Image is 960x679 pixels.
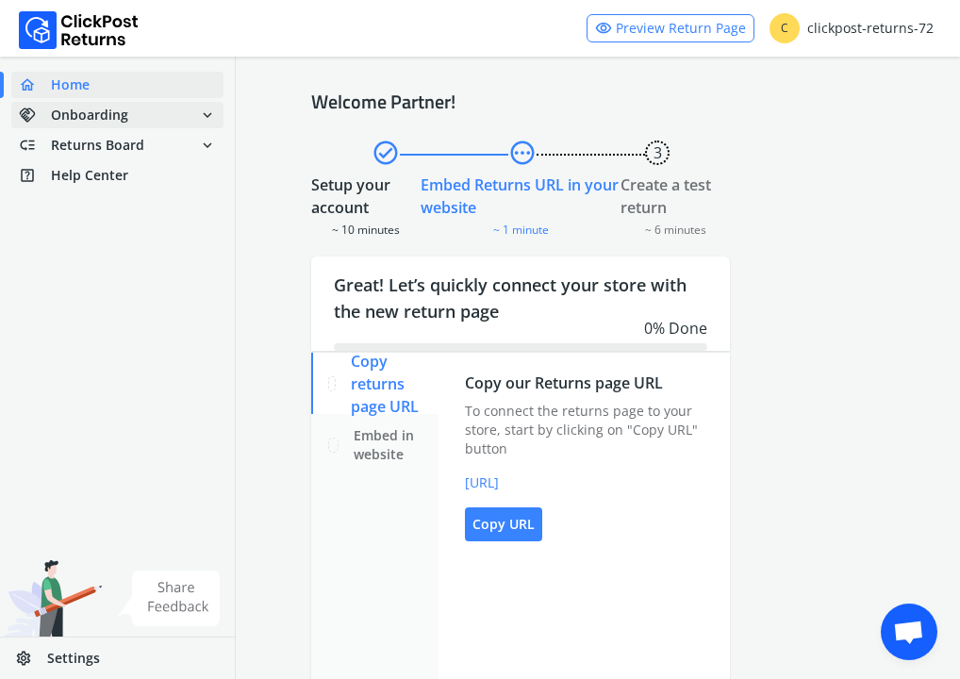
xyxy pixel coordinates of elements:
[645,141,670,165] button: 3
[421,219,621,238] div: ~ 1 minute
[311,91,885,113] h4: Welcome Partner!
[354,426,423,464] span: Embed in website
[587,14,754,42] a: visibilityPreview Return Page
[199,102,216,128] span: expand_more
[465,402,703,458] div: To connect the returns page to your store, start by clicking on "Copy URL" button
[421,174,621,219] div: Embed Returns URL in your website
[311,174,421,219] div: Setup your account
[311,257,730,377] div: Great! Let’s quickly connect your store with the new return page
[372,136,400,170] span: check_circle
[118,571,221,626] img: share feedback
[47,649,100,668] span: Settings
[621,174,730,219] div: Create a test return
[595,15,612,41] span: visibility
[311,219,421,238] div: ~ 10 minutes
[15,645,47,671] span: settings
[51,136,144,155] span: Returns Board
[881,604,937,660] div: Open chat
[11,72,223,98] a: homeHome
[19,102,51,128] span: handshake
[11,162,223,189] a: help_centerHelp Center
[199,132,216,158] span: expand_more
[465,473,703,492] a: [URL]
[19,72,51,98] span: home
[508,136,537,170] span: pending
[770,13,800,43] span: C
[770,13,934,43] div: clickpost-returns-72
[19,162,51,189] span: help_center
[334,317,707,339] div: 0 % Done
[351,350,423,418] span: Copy returns page URL
[19,132,51,158] span: low_priority
[465,372,703,394] div: Copy our Returns page URL
[621,219,730,238] div: ~ 6 minutes
[51,166,128,185] span: Help Center
[51,75,90,94] span: Home
[465,507,542,541] button: Copy URL
[19,11,139,49] img: Logo
[51,106,128,124] span: Onboarding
